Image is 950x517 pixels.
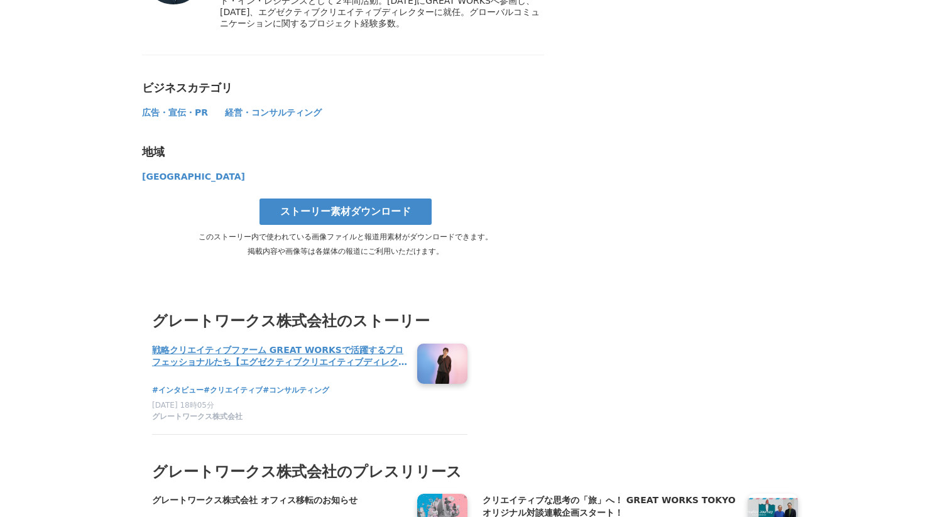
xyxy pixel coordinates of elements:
[142,107,208,117] span: 広告・宣伝・PR
[225,110,322,117] a: 経営・コンサルティング
[152,460,798,484] h2: グレートワークス株式会社のプレスリリース
[225,107,322,117] span: 経営・コンサルティング
[152,401,214,410] span: [DATE] 18時05分
[142,144,544,160] div: 地域
[142,174,245,181] a: [GEOGRAPHIC_DATA]
[152,384,204,396] a: #インタビュー
[142,110,210,117] a: 広告・宣伝・PR
[152,344,407,370] a: 戦略クリエイティブファーム GREAT WORKSで活躍するプロフェッショナルたち【エグゼクティブクリエイティブディレクター [PERSON_NAME]編】
[152,411,407,424] a: グレートワークス株式会社
[263,384,329,396] a: #コンサルティング
[142,230,549,258] p: このストーリー内で使われている画像ファイルと報道用素材がダウンロードできます。 掲載内容や画像等は各媒体の報道にご利用いただけます。
[204,384,263,396] a: #クリエイティブ
[152,309,798,333] h3: グレートワークス株式会社のストーリー
[152,411,243,422] span: グレートワークス株式会社
[152,344,407,369] h4: 戦略クリエイティブファーム GREAT WORKSで活躍するプロフェッショナルたち【エグゼクティブクリエイティブディレクター [PERSON_NAME]編】
[142,171,245,182] span: [GEOGRAPHIC_DATA]
[142,80,544,95] div: ビジネスカテゴリ
[259,199,432,225] a: ストーリー素材ダウンロード
[152,494,407,508] h4: グレートワークス株式会社 オフィス移転のお知らせ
